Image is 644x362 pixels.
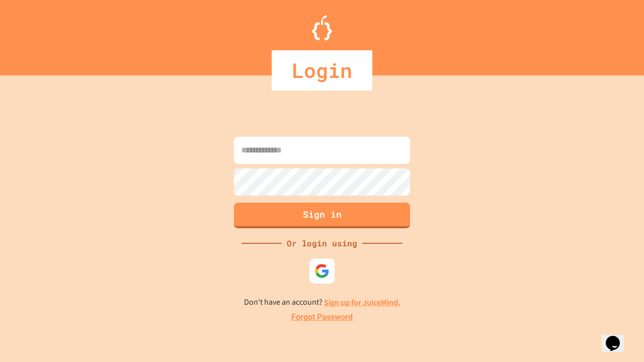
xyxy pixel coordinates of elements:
[602,322,634,352] iframe: chat widget
[234,203,410,228] button: Sign in
[312,15,332,40] img: Logo.svg
[244,296,400,309] p: Don't have an account?
[282,237,362,249] div: Or login using
[291,311,353,323] a: Forgot Password
[560,278,634,321] iframe: chat widget
[324,297,400,308] a: Sign up for JuiceMind.
[314,263,330,279] img: google-icon.svg
[272,50,372,90] div: Login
